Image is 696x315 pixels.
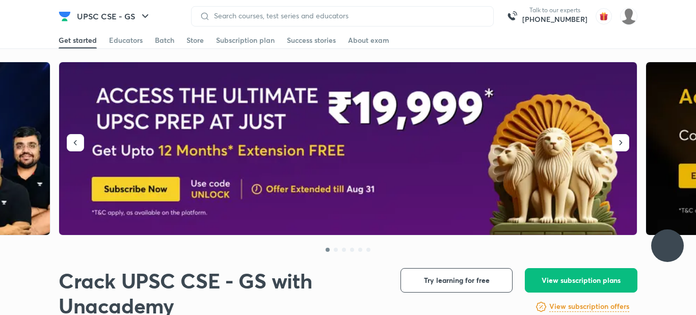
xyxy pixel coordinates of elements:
[210,12,485,20] input: Search courses, test series and educators
[502,6,522,27] img: call-us
[424,275,490,285] span: Try learning for free
[59,32,97,48] a: Get started
[109,35,143,45] div: Educators
[216,35,275,45] div: Subscription plan
[549,301,629,313] a: View subscription offers
[522,6,587,14] p: Talk to our experts
[348,35,389,45] div: About exam
[59,10,71,22] img: Company Logo
[155,35,174,45] div: Batch
[287,32,336,48] a: Success stories
[186,35,204,45] div: Store
[620,8,637,25] img: Vishali Dadwal
[596,8,612,24] img: avatar
[109,32,143,48] a: Educators
[522,14,587,24] a: [PHONE_NUMBER]
[549,301,629,312] h6: View subscription offers
[216,32,275,48] a: Subscription plan
[71,6,157,27] button: UPSC CSE - GS
[400,268,513,293] button: Try learning for free
[542,275,621,285] span: View subscription plans
[525,268,637,293] button: View subscription plans
[348,32,389,48] a: About exam
[155,32,174,48] a: Batch
[59,35,97,45] div: Get started
[186,32,204,48] a: Store
[287,35,336,45] div: Success stories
